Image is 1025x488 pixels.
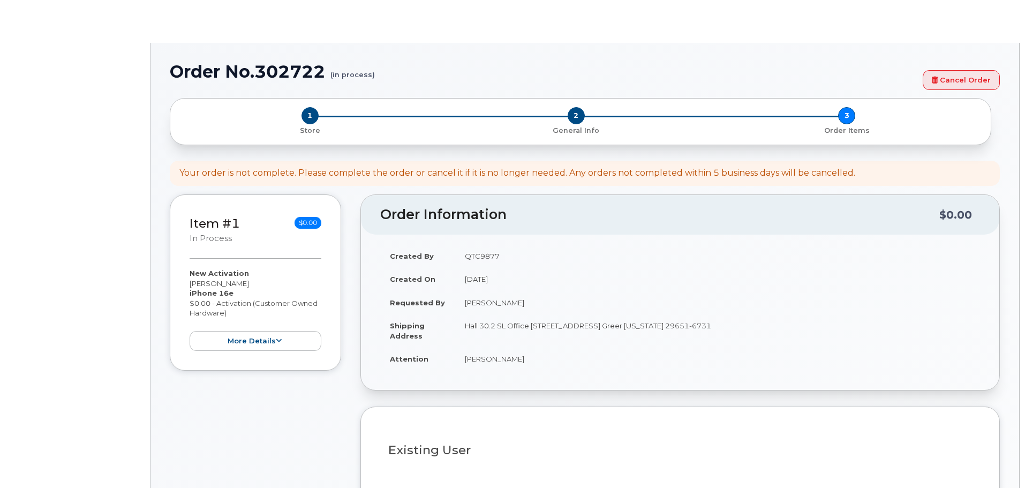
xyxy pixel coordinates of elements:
[295,217,321,229] span: $0.00
[190,331,321,351] button: more details
[190,269,249,277] strong: New Activation
[388,444,972,457] h3: Existing User
[190,216,240,231] a: Item #1
[568,107,585,124] span: 2
[302,107,319,124] span: 1
[390,355,428,363] strong: Attention
[183,126,436,136] p: Store
[179,167,855,179] div: Your order is not complete. Please complete the order or cancel it if it is no longer needed. Any...
[190,289,233,297] strong: iPhone 16e
[390,298,445,307] strong: Requested By
[390,275,435,283] strong: Created On
[179,124,441,136] a: 1 Store
[380,207,939,222] h2: Order Information
[923,70,1000,90] a: Cancel Order
[170,62,917,81] h1: Order No.302722
[939,205,972,225] div: $0.00
[455,244,980,268] td: QTC9877
[455,291,980,314] td: [PERSON_NAME]
[455,347,980,371] td: [PERSON_NAME]
[445,126,707,136] p: General Info
[441,124,711,136] a: 2 General Info
[190,234,232,243] small: in process
[455,267,980,291] td: [DATE]
[190,268,321,351] div: [PERSON_NAME] $0.00 - Activation (Customer Owned Hardware)
[390,321,425,340] strong: Shipping Address
[455,314,980,347] td: Hall 30.2 SL Office [STREET_ADDRESS] Greer [US_STATE] 29651-6731
[390,252,434,260] strong: Created By
[330,62,375,79] small: (in process)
